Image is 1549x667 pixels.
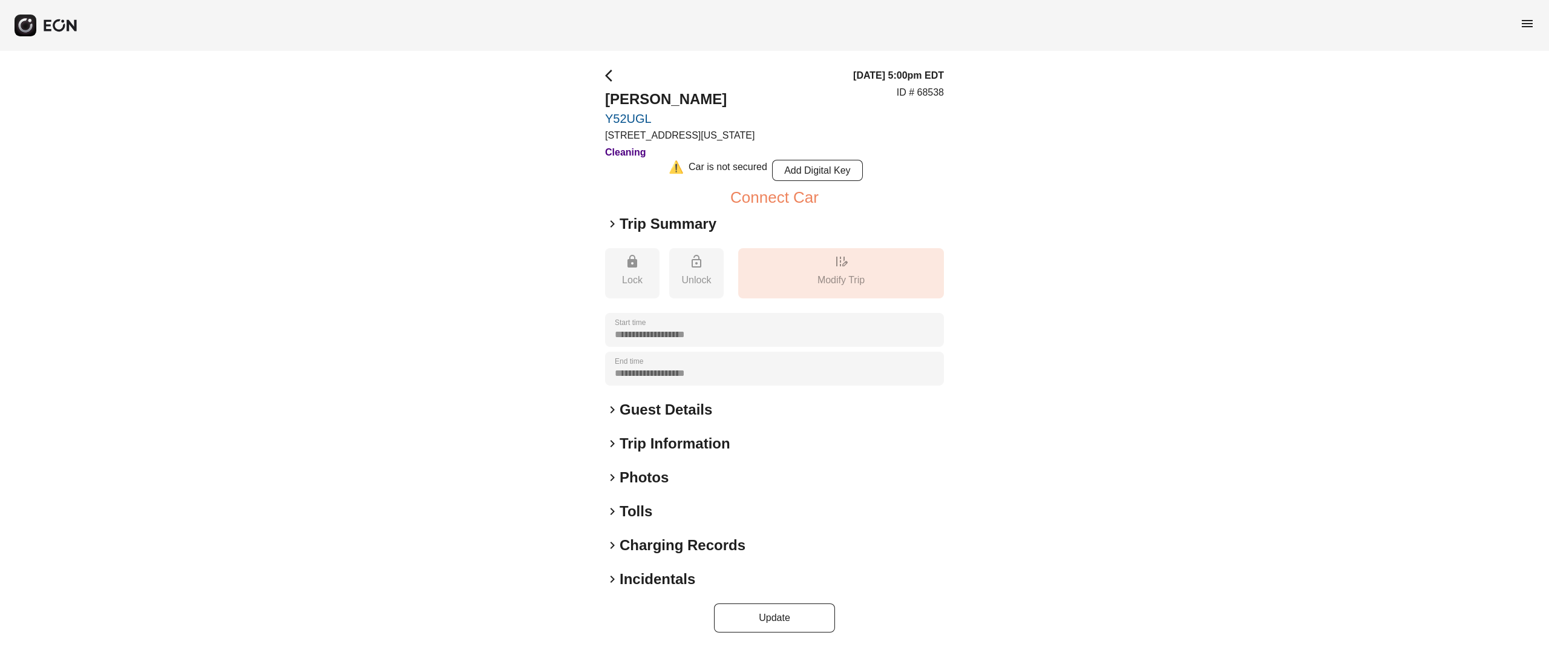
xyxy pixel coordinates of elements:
[620,536,745,555] h2: Charging Records
[620,400,712,419] h2: Guest Details
[605,217,620,231] span: keyboard_arrow_right
[605,504,620,519] span: keyboard_arrow_right
[605,90,755,109] h2: [PERSON_NAME]
[605,538,620,553] span: keyboard_arrow_right
[605,111,755,126] a: Y52UGL
[605,128,755,143] p: [STREET_ADDRESS][US_STATE]
[772,160,863,181] button: Add Digital Key
[605,572,620,586] span: keyboard_arrow_right
[620,502,652,521] h2: Tolls
[605,145,755,160] h3: Cleaning
[605,436,620,451] span: keyboard_arrow_right
[1520,16,1534,31] span: menu
[897,85,944,100] p: ID # 68538
[669,160,684,181] div: ⚠️
[620,214,716,234] h2: Trip Summary
[605,470,620,485] span: keyboard_arrow_right
[605,402,620,417] span: keyboard_arrow_right
[689,160,767,181] div: Car is not secured
[620,434,730,453] h2: Trip Information
[620,468,669,487] h2: Photos
[605,68,620,83] span: arrow_back_ios
[714,603,835,632] button: Update
[853,68,944,83] h3: [DATE] 5:00pm EDT
[620,570,695,589] h2: Incidentals
[730,190,819,205] button: Connect Car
